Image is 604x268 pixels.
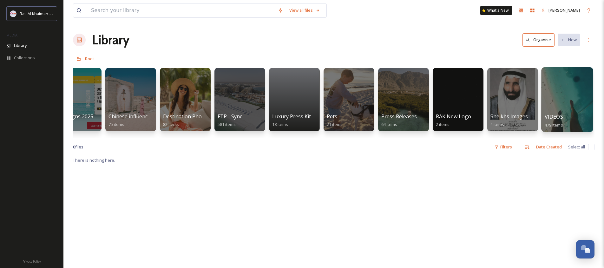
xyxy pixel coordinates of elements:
span: Press Releases [381,113,417,120]
a: Luxury Press Kit18 items [272,114,311,127]
a: Sheikhs Images4 items [490,114,528,127]
span: 82 items [163,121,179,127]
a: Library [92,30,129,49]
span: There is nothing here. [73,157,115,163]
button: Organise [522,33,555,46]
img: Logo_RAKTDA_RGB-01.png [10,10,16,17]
span: 581 items [218,121,236,127]
span: RAK New Logo Animation [436,113,497,120]
a: RAK New Logo Animation2 items [436,114,497,127]
span: 4 items [490,121,504,127]
span: Campaigns 2025 [54,113,93,120]
span: Pets [327,113,337,120]
span: Ras Al Khaimah Tourism Development Authority [20,10,109,16]
a: View all files [286,4,323,16]
span: Privacy Policy [23,259,41,264]
a: Press Releases64 items [381,114,417,127]
span: Collections [14,55,35,61]
span: Sheikhs Images [490,113,528,120]
a: Organise [522,33,558,46]
span: FTP - Sync [218,113,242,120]
a: VIDEOS479 items [545,114,563,128]
a: Pets21 items [327,114,343,127]
a: Privacy Policy [23,257,41,265]
span: [PERSON_NAME] [548,7,580,13]
span: Root [85,56,94,62]
a: [PERSON_NAME] [538,4,583,16]
span: Library [14,42,27,49]
span: 21 items [327,121,343,127]
div: Date Created [533,141,565,153]
button: Open Chat [576,240,594,258]
div: Filters [491,141,515,153]
span: 0 file s [73,144,83,150]
a: Campaigns 2025 [54,114,93,127]
button: New [558,34,580,46]
a: Chinese influencer fam trip75 items [108,114,173,127]
span: Destination Photo Shoot 2023 [163,113,235,120]
span: 75 items [108,121,124,127]
a: Destination Photo Shoot 202382 items [163,114,235,127]
a: FTP - Sync581 items [218,114,242,127]
span: 18 items [272,121,288,127]
span: Chinese influencer fam trip [108,113,173,120]
span: MEDIA [6,33,17,37]
a: What's New [480,6,512,15]
span: Luxury Press Kit [272,113,311,120]
span: 479 items [545,122,563,127]
span: VIDEOS [545,113,563,120]
input: Search your library [88,3,275,17]
span: 64 items [381,121,397,127]
span: Select all [568,144,585,150]
span: 2 items [436,121,450,127]
a: Root [85,55,94,62]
